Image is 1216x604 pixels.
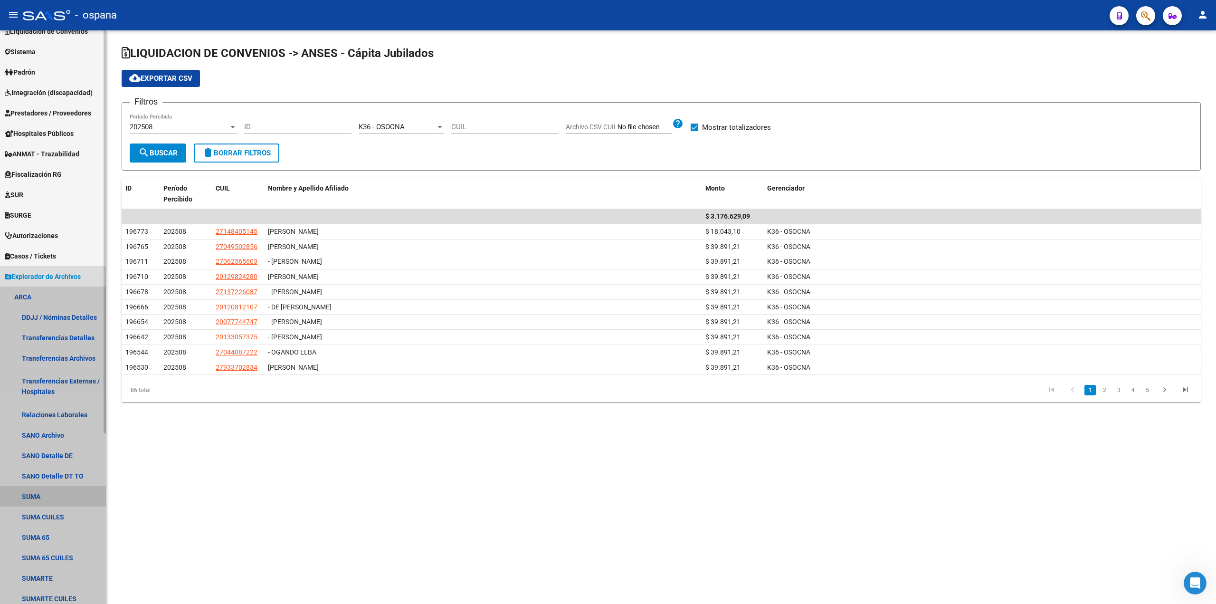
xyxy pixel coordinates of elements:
[268,303,332,311] span: - DE [PERSON_NAME]
[5,47,36,57] span: Sistema
[672,118,684,129] mat-icon: help
[763,178,1201,210] datatable-header-cell: Gerenciador
[122,47,434,60] span: LIQUIDACION DE CONVENIOS -> ANSES - Cápita Jubilados
[5,169,62,180] span: Fiscalización RG
[216,273,257,280] span: 20129824280
[5,190,23,200] span: SUR
[1043,385,1061,395] a: go to first page
[1177,385,1195,395] a: go to last page
[1127,385,1139,395] a: 4
[1197,9,1208,20] mat-icon: person
[163,318,186,326] span: 202508
[163,243,186,250] span: 202508
[359,123,405,131] span: K36 - OSOCNA
[216,348,257,356] span: 27044087222
[216,333,257,341] span: 20133057375
[767,184,805,192] span: Gerenciador
[268,318,322,326] span: - [PERSON_NAME]
[202,147,214,158] mat-icon: delete
[138,149,178,157] span: Buscar
[5,87,93,98] span: Integración (discapacidad)
[1126,382,1140,398] li: page 4
[767,333,810,341] span: K36 - OSOCNA
[125,348,148,356] span: 196544
[194,144,279,163] button: Borrar Filtros
[125,318,148,326] span: 196654
[1064,385,1082,395] a: go to previous page
[125,258,148,265] span: 196711
[5,271,81,282] span: Explorador de Archivos
[705,364,741,371] span: $ 39.891,21
[1184,572,1206,594] iframe: Intercom live chat
[705,184,725,192] span: Monto
[5,128,74,139] span: Hospitales Públicos
[212,178,264,210] datatable-header-cell: CUIL
[138,147,150,158] mat-icon: search
[1083,382,1097,398] li: page 1
[1140,382,1154,398] li: page 5
[216,303,257,311] span: 20120812107
[8,9,19,20] mat-icon: menu
[566,123,617,131] span: Archivo CSV CUIL
[705,212,750,220] span: $ 3.176.629,09
[5,210,31,221] span: SURGE
[705,288,741,296] span: $ 39.891,21
[163,348,186,356] span: 202508
[705,258,741,265] span: $ 39.891,21
[767,318,810,326] span: K36 - OSOCNA
[5,26,88,37] span: Liquidación de Convenios
[125,333,148,341] span: 196642
[5,230,58,241] span: Autorizaciones
[163,228,186,235] span: 202508
[705,318,741,326] span: $ 39.891,21
[122,178,160,210] datatable-header-cell: ID
[163,273,186,280] span: 202508
[216,364,257,371] span: 27933702834
[130,95,162,108] h3: Filtros
[767,243,810,250] span: K36 - OSOCNA
[202,149,271,157] span: Borrar Filtros
[705,228,741,235] span: $ 18.043,10
[130,144,186,163] button: Buscar
[122,378,336,402] div: 86 total
[160,178,212,210] datatable-header-cell: Período Percibido
[216,318,257,326] span: 20077744747
[216,228,257,235] span: 27148405145
[705,273,741,280] span: $ 39.891,21
[1113,385,1124,395] a: 3
[268,288,322,296] span: - [PERSON_NAME]
[5,251,56,261] span: Casos / Tickets
[163,288,186,296] span: 202508
[1156,385,1174,395] a: go to next page
[1141,385,1153,395] a: 5
[216,243,257,250] span: 27049502856
[125,184,132,192] span: ID
[1097,382,1111,398] li: page 2
[75,5,117,26] span: - ospana
[264,178,702,210] datatable-header-cell: Nombre y Apellido Afiliado
[617,123,672,132] input: Archivo CSV CUIL
[125,273,148,280] span: 196710
[705,348,741,356] span: $ 39.891,21
[1084,385,1096,395] a: 1
[129,74,192,83] span: Exportar CSV
[767,228,810,235] span: K36 - OSOCNA
[767,348,810,356] span: K36 - OSOCNA
[767,288,810,296] span: K36 - OSOCNA
[125,303,148,311] span: 196666
[268,364,319,371] span: [PERSON_NAME]
[216,184,230,192] span: CUIL
[130,123,152,131] span: 202508
[5,67,35,77] span: Padrón
[702,122,771,133] span: Mostrar totalizadores
[705,303,741,311] span: $ 39.891,21
[767,258,810,265] span: K36 - OSOCNA
[268,184,349,192] span: Nombre y Apellido Afiliado
[268,243,319,250] span: [PERSON_NAME]
[129,72,141,84] mat-icon: cloud_download
[767,303,810,311] span: K36 - OSOCNA
[1099,385,1110,395] a: 2
[268,273,319,280] span: [PERSON_NAME]
[268,228,319,235] span: [PERSON_NAME]
[705,243,741,250] span: $ 39.891,21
